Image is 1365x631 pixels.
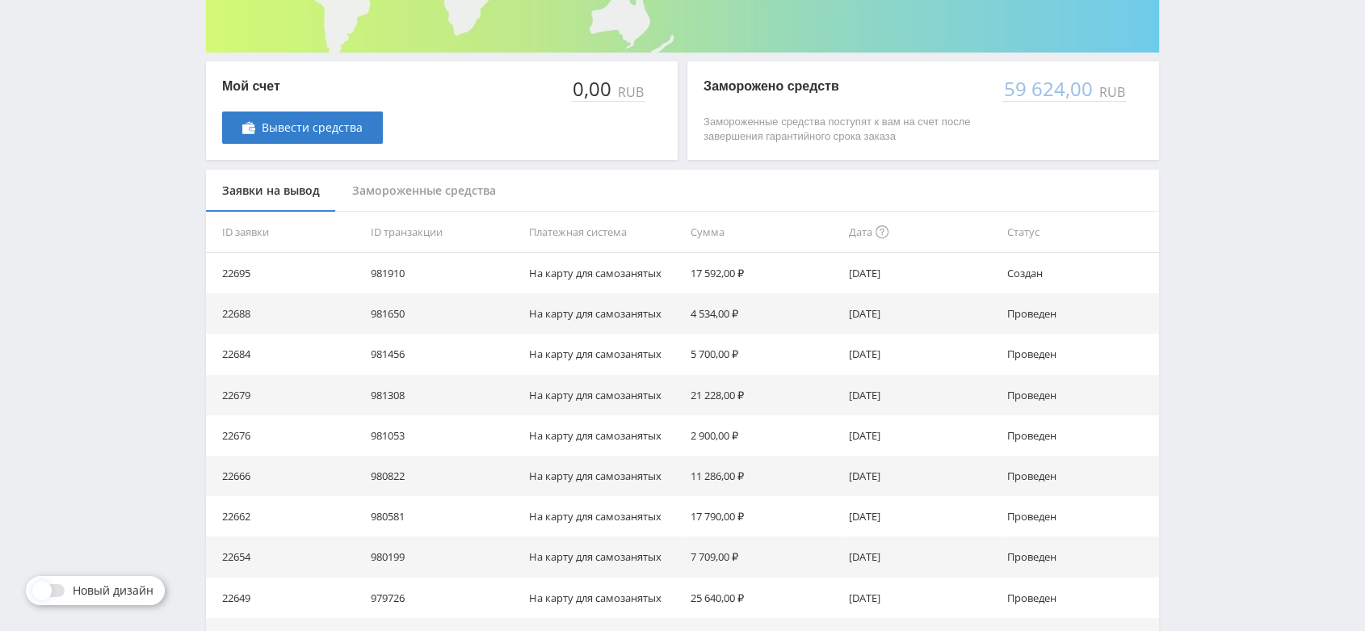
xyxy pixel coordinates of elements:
div: Замороженные средства [336,170,512,212]
td: 981053 [364,415,523,456]
td: 22688 [206,293,364,334]
th: Платежная система [523,212,683,253]
td: [DATE] [842,334,1001,374]
td: [DATE] [842,293,1001,334]
td: 22666 [206,456,364,496]
td: 22679 [206,375,364,415]
td: На карту для самозанятых [523,334,683,374]
th: ID заявки [206,212,364,253]
th: Сумма [683,212,842,253]
td: Проведен [1001,293,1159,334]
span: Вывести средства [262,121,363,134]
span: Новый дизайн [73,584,153,597]
td: 22662 [206,496,364,536]
th: ID транзакции [364,212,523,253]
th: Дата [842,212,1001,253]
td: [DATE] [842,536,1001,577]
div: Заявки на вывод [206,170,336,212]
td: [DATE] [842,375,1001,415]
div: 59 624,00 [1002,78,1096,100]
td: 17 790,00 ₽ [683,496,842,536]
td: Проведен [1001,334,1159,374]
td: 979726 [364,578,523,618]
div: 0,00 [571,78,615,100]
td: 21 228,00 ₽ [683,375,842,415]
td: Создан [1001,253,1159,293]
td: [DATE] [842,578,1001,618]
td: 7 709,00 ₽ [683,536,842,577]
td: Проведен [1001,415,1159,456]
div: RUB [1096,85,1127,99]
a: Вывести средства [222,111,383,144]
td: [DATE] [842,253,1001,293]
td: 17 592,00 ₽ [683,253,842,293]
td: Проведен [1001,536,1159,577]
p: Замороженные средства поступят к вам на счет после завершения гарантийного срока заказа [703,115,986,144]
p: Заморожено средств [703,78,986,95]
td: На карту для самозанятых [523,496,683,536]
td: 981910 [364,253,523,293]
td: 22654 [206,536,364,577]
td: [DATE] [842,456,1001,496]
td: 980199 [364,536,523,577]
td: На карту для самозанятых [523,578,683,618]
td: 5 700,00 ₽ [683,334,842,374]
th: Статус [1001,212,1159,253]
td: 22684 [206,334,364,374]
td: 11 286,00 ₽ [683,456,842,496]
td: 981456 [364,334,523,374]
td: На карту для самозанятых [523,415,683,456]
td: На карту для самозанятых [523,293,683,334]
td: 4 534,00 ₽ [683,293,842,334]
td: 981650 [364,293,523,334]
td: 981308 [364,375,523,415]
td: Проведен [1001,456,1159,496]
td: На карту для самозанятых [523,253,683,293]
td: 2 900,00 ₽ [683,415,842,456]
td: Проведен [1001,578,1159,618]
td: [DATE] [842,415,1001,456]
div: RUB [615,85,645,99]
td: 22695 [206,253,364,293]
p: Мой счет [222,78,383,95]
td: 22676 [206,415,364,456]
td: 980581 [364,496,523,536]
td: 980822 [364,456,523,496]
td: Проведен [1001,375,1159,415]
td: На карту для самозанятых [523,375,683,415]
td: На карту для самозанятых [523,536,683,577]
td: 25 640,00 ₽ [683,578,842,618]
td: [DATE] [842,496,1001,536]
td: 22649 [206,578,364,618]
td: На карту для самозанятых [523,456,683,496]
td: Проведен [1001,496,1159,536]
